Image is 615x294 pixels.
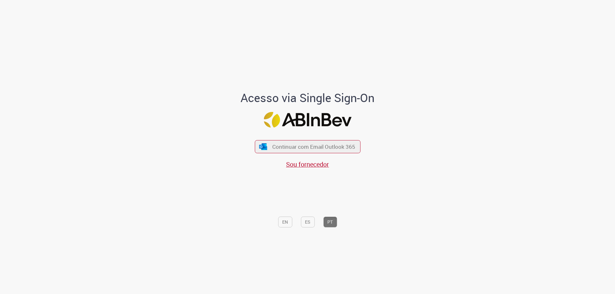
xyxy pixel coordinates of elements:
button: ES [301,217,315,227]
img: ícone Azure/Microsoft 360 [259,143,268,150]
button: EN [278,217,292,227]
span: Continuar com Email Outlook 365 [272,143,355,150]
button: PT [323,217,337,227]
button: ícone Azure/Microsoft 360 Continuar com Email Outlook 365 [255,140,360,153]
img: Logo ABInBev [264,112,351,128]
h1: Acesso via Single Sign-On [219,91,397,104]
a: Sou fornecedor [286,160,329,169]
